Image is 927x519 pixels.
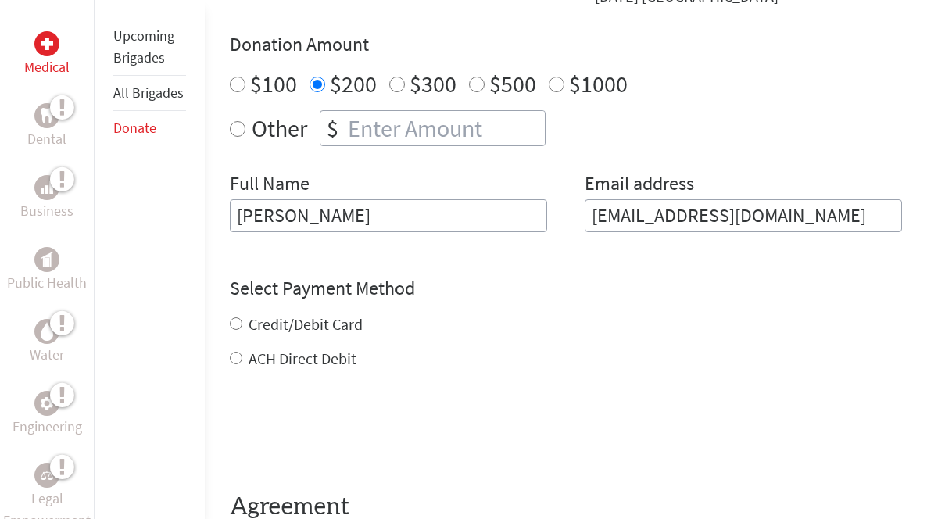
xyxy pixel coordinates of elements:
label: Full Name [230,171,310,199]
label: ACH Direct Debit [249,349,356,368]
a: All Brigades [113,84,184,102]
li: Donate [113,111,186,145]
p: Water [30,344,64,366]
label: Email address [585,171,694,199]
div: Dental [34,103,59,128]
img: Engineering [41,397,53,410]
label: $100 [250,69,297,98]
p: Public Health [7,272,87,294]
img: Public Health [41,252,53,267]
p: Medical [24,56,70,78]
div: Business [34,175,59,200]
p: Dental [27,128,66,150]
a: Donate [113,119,156,137]
input: Enter Amount [345,111,545,145]
label: $500 [489,69,536,98]
label: Credit/Debit Card [249,314,363,334]
label: Other [252,110,307,146]
label: $1000 [569,69,628,98]
div: Medical [34,31,59,56]
p: Engineering [13,416,82,438]
a: WaterWater [30,319,64,366]
img: Dental [41,108,53,123]
a: DentalDental [27,103,66,150]
a: Public HealthPublic Health [7,247,87,294]
iframe: reCAPTCHA [230,401,467,462]
img: Medical [41,38,53,50]
div: Water [34,319,59,344]
div: Engineering [34,391,59,416]
label: $200 [330,69,377,98]
input: Your Email [585,199,902,232]
li: Upcoming Brigades [113,19,186,76]
div: Public Health [34,247,59,272]
h4: Select Payment Method [230,276,902,301]
li: All Brigades [113,76,186,111]
input: Enter Full Name [230,199,547,232]
div: $ [320,111,345,145]
a: Upcoming Brigades [113,27,174,66]
a: BusinessBusiness [20,175,73,222]
p: Business [20,200,73,222]
img: Legal Empowerment [41,471,53,480]
a: EngineeringEngineering [13,391,82,438]
a: MedicalMedical [24,31,70,78]
label: $300 [410,69,456,98]
img: Business [41,181,53,194]
img: Water [41,322,53,340]
h4: Donation Amount [230,32,902,57]
div: Legal Empowerment [34,463,59,488]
